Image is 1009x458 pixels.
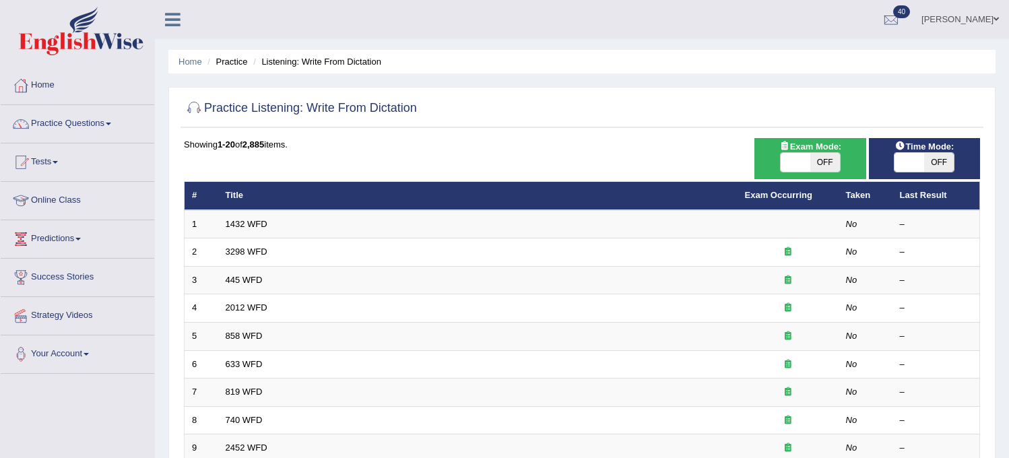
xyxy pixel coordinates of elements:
[745,442,831,455] div: Exam occurring question
[1,143,154,177] a: Tests
[900,274,973,287] div: –
[226,415,263,425] a: 740 WFD
[204,55,247,68] li: Practice
[846,387,857,397] em: No
[900,330,973,343] div: –
[1,297,154,331] a: Strategy Videos
[745,274,831,287] div: Exam occurring question
[846,359,857,369] em: No
[745,330,831,343] div: Exam occurring question
[184,98,417,119] h2: Practice Listening: Write From Dictation
[893,5,910,18] span: 40
[924,153,954,172] span: OFF
[774,139,847,154] span: Exam Mode:
[226,331,263,341] a: 858 WFD
[846,331,857,341] em: No
[900,442,973,455] div: –
[250,55,381,68] li: Listening: Write From Dictation
[846,247,857,257] em: No
[900,302,973,315] div: –
[846,275,857,285] em: No
[745,358,831,371] div: Exam occurring question
[745,386,831,399] div: Exam occurring question
[185,350,218,379] td: 6
[185,379,218,407] td: 7
[839,182,892,210] th: Taken
[226,247,267,257] a: 3298 WFD
[242,139,265,150] b: 2,885
[1,67,154,100] a: Home
[892,182,980,210] th: Last Result
[900,218,973,231] div: –
[846,219,857,229] em: No
[1,220,154,254] a: Predictions
[900,414,973,427] div: –
[846,302,857,313] em: No
[226,443,267,453] a: 2452 WFD
[1,105,154,139] a: Practice Questions
[226,275,263,285] a: 445 WFD
[226,387,263,397] a: 819 WFD
[218,139,235,150] b: 1-20
[185,210,218,238] td: 1
[745,414,831,427] div: Exam occurring question
[185,182,218,210] th: #
[745,302,831,315] div: Exam occurring question
[889,139,959,154] span: Time Mode:
[185,238,218,267] td: 2
[900,246,973,259] div: –
[226,302,267,313] a: 2012 WFD
[226,219,267,229] a: 1432 WFD
[900,386,973,399] div: –
[218,182,738,210] th: Title
[745,246,831,259] div: Exam occurring question
[185,294,218,323] td: 4
[745,190,812,200] a: Exam Occurring
[1,335,154,369] a: Your Account
[846,415,857,425] em: No
[900,358,973,371] div: –
[226,359,263,369] a: 633 WFD
[810,153,840,172] span: OFF
[184,138,980,151] div: Showing of items.
[185,323,218,351] td: 5
[1,259,154,292] a: Success Stories
[846,443,857,453] em: No
[1,182,154,216] a: Online Class
[178,57,202,67] a: Home
[185,266,218,294] td: 3
[185,406,218,434] td: 8
[754,138,866,179] div: Show exams occurring in exams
